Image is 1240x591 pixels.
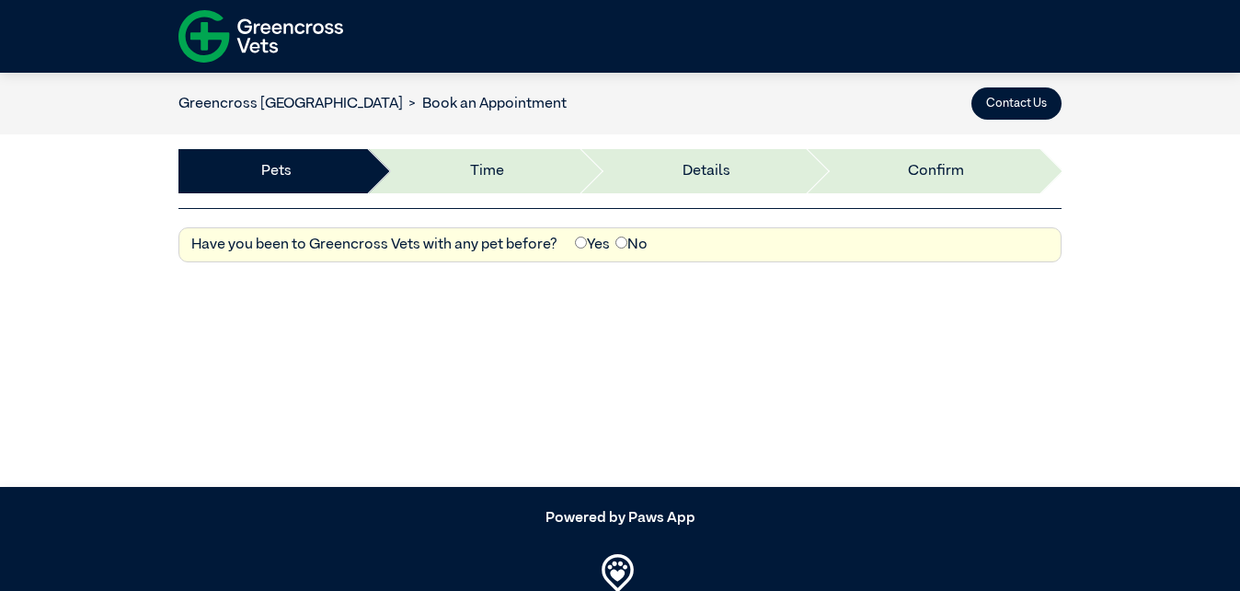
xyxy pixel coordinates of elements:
label: Have you been to Greencross Vets with any pet before? [191,234,557,256]
a: Pets [261,160,292,182]
label: Yes [575,234,610,256]
button: Contact Us [971,87,1062,120]
label: No [615,234,648,256]
nav: breadcrumb [178,93,567,115]
a: Greencross [GEOGRAPHIC_DATA] [178,97,403,111]
input: No [615,237,627,249]
li: Book an Appointment [403,93,567,115]
input: Yes [575,237,587,249]
img: f-logo [178,5,343,68]
h5: Powered by Paws App [178,510,1062,527]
